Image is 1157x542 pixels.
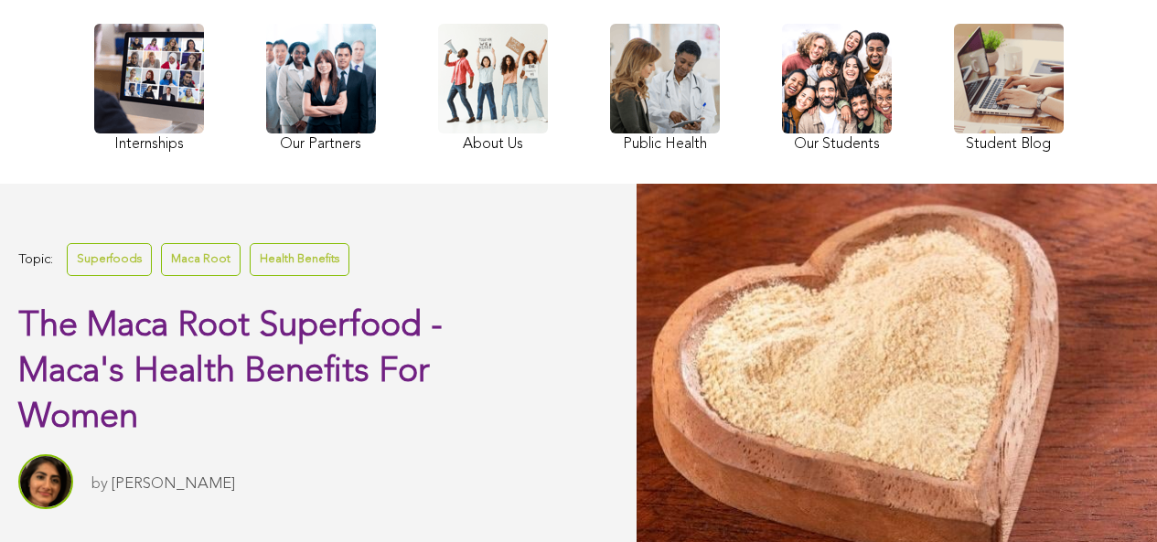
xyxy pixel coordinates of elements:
a: [PERSON_NAME] [112,476,235,492]
span: Topic: [18,248,53,272]
a: Superfoods [67,243,152,275]
a: Maca Root [161,243,241,275]
a: Health Benefits [250,243,349,275]
span: by [91,476,108,492]
img: Sitara Darvish [18,454,73,509]
iframe: Chat Widget [1066,454,1157,542]
span: The Maca Root Superfood - Maca's Health Benefits For Women [18,309,443,435]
